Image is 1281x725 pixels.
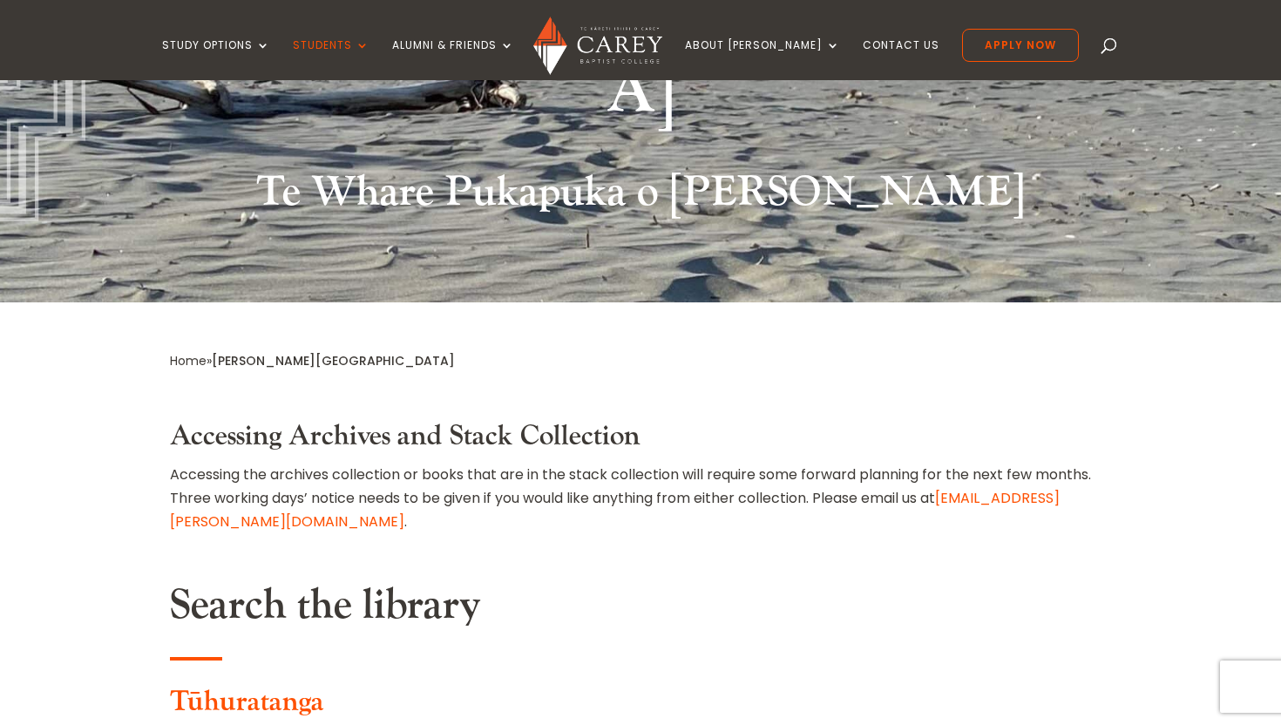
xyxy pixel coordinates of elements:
a: Alumni & Friends [392,39,514,80]
img: Carey Baptist College [533,17,661,75]
a: Apply Now [962,29,1079,62]
a: Home [170,352,207,369]
h2: Search the library [170,580,1111,640]
a: About [PERSON_NAME] [685,39,840,80]
a: Study Options [162,39,270,80]
a: Students [293,39,369,80]
p: Accessing the archives collection or books that are in the stack collection will require some for... [170,463,1111,534]
span: [PERSON_NAME][GEOGRAPHIC_DATA] [212,352,455,369]
span: » [170,352,455,369]
h2: Te Whare Pukapuka o [PERSON_NAME] [170,167,1111,227]
h3: Accessing Archives and Stack Collection [170,420,1111,462]
a: Contact Us [863,39,939,80]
